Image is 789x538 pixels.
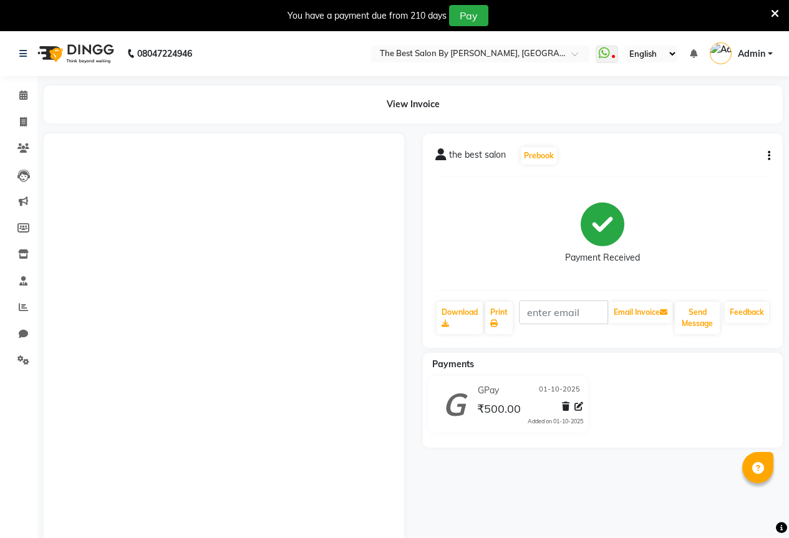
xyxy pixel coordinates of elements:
a: Download [437,302,483,334]
button: Send Message [675,302,720,334]
span: Payments [432,358,474,370]
span: 01-10-2025 [539,384,580,397]
button: Email Invoice [609,302,672,323]
span: the best salon [449,148,506,166]
button: Prebook [521,147,557,165]
a: Print [485,302,513,334]
a: Feedback [725,302,769,323]
button: Pay [449,5,488,26]
span: ₹500.00 [477,401,521,419]
div: You have a payment due from 210 days [288,9,447,22]
div: Payment Received [565,251,640,264]
span: GPay [478,384,499,397]
b: 08047224946 [137,36,192,71]
div: View Invoice [44,85,783,123]
span: Admin [738,47,765,60]
input: enter email [519,300,609,324]
iframe: chat widget [737,488,777,526]
img: Admin [710,42,732,64]
div: Added on 01-10-2025 [528,417,583,426]
img: logo [32,36,117,71]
